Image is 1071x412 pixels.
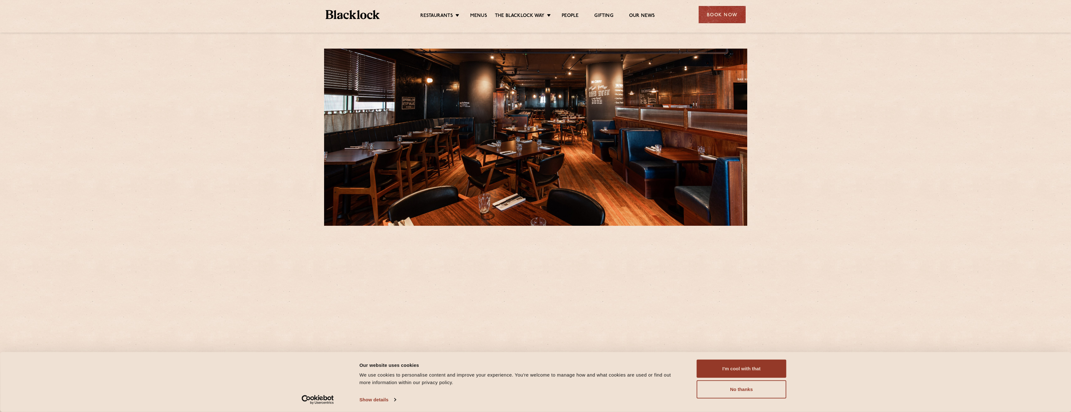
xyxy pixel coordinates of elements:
button: No thanks [697,380,786,399]
a: The Blacklock Way [495,13,544,20]
a: People [562,13,579,20]
a: Our News [629,13,655,20]
a: Menus [470,13,487,20]
button: I'm cool with that [697,360,786,378]
div: We use cookies to personalise content and improve your experience. You're welcome to manage how a... [360,371,683,386]
a: Usercentrics Cookiebot - opens in a new window [290,395,345,404]
img: BL_Textured_Logo-footer-cropped.svg [326,10,380,19]
div: Book Now [699,6,746,23]
a: Gifting [594,13,613,20]
a: Show details [360,395,396,404]
div: Our website uses cookies [360,361,683,369]
a: Restaurants [420,13,453,20]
